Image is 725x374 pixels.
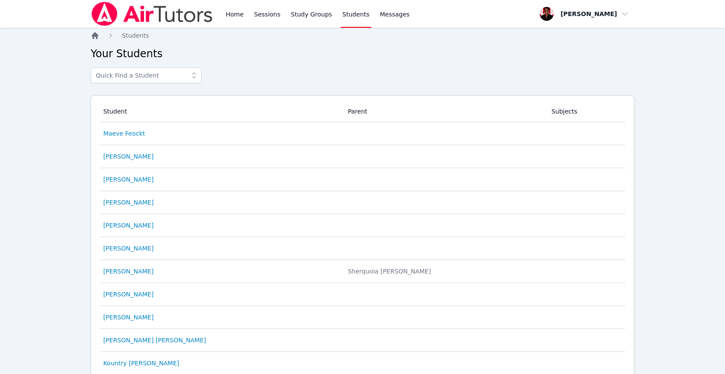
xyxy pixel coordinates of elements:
[100,122,625,145] tr: Maeve Feockt
[103,221,154,230] a: [PERSON_NAME]
[103,290,154,299] a: [PERSON_NAME]
[103,175,154,184] a: [PERSON_NAME]
[103,129,145,138] a: Maeve Feockt
[380,10,410,19] span: Messages
[100,283,625,306] tr: [PERSON_NAME]
[100,306,625,329] tr: [PERSON_NAME]
[103,359,179,367] a: Kountry [PERSON_NAME]
[100,168,625,191] tr: [PERSON_NAME]
[100,101,343,122] th: Student
[103,152,154,161] a: [PERSON_NAME]
[100,260,625,283] tr: [PERSON_NAME] Sherquoia [PERSON_NAME]
[103,313,154,322] a: [PERSON_NAME]
[91,2,213,26] img: Air Tutors
[103,198,154,207] a: [PERSON_NAME]
[91,31,634,40] nav: Breadcrumb
[91,47,634,61] h2: Your Students
[91,68,202,83] input: Quick Find a Student
[348,267,541,276] div: Sherquoia [PERSON_NAME]
[103,336,206,345] a: [PERSON_NAME] [PERSON_NAME]
[343,101,546,122] th: Parent
[100,191,625,214] tr: [PERSON_NAME]
[546,101,625,122] th: Subjects
[103,267,154,276] a: [PERSON_NAME]
[100,145,625,168] tr: [PERSON_NAME]
[122,32,149,39] span: Students
[122,31,149,40] a: Students
[103,244,154,253] a: [PERSON_NAME]
[100,237,625,260] tr: [PERSON_NAME]
[100,329,625,352] tr: [PERSON_NAME] [PERSON_NAME]
[100,214,625,237] tr: [PERSON_NAME]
